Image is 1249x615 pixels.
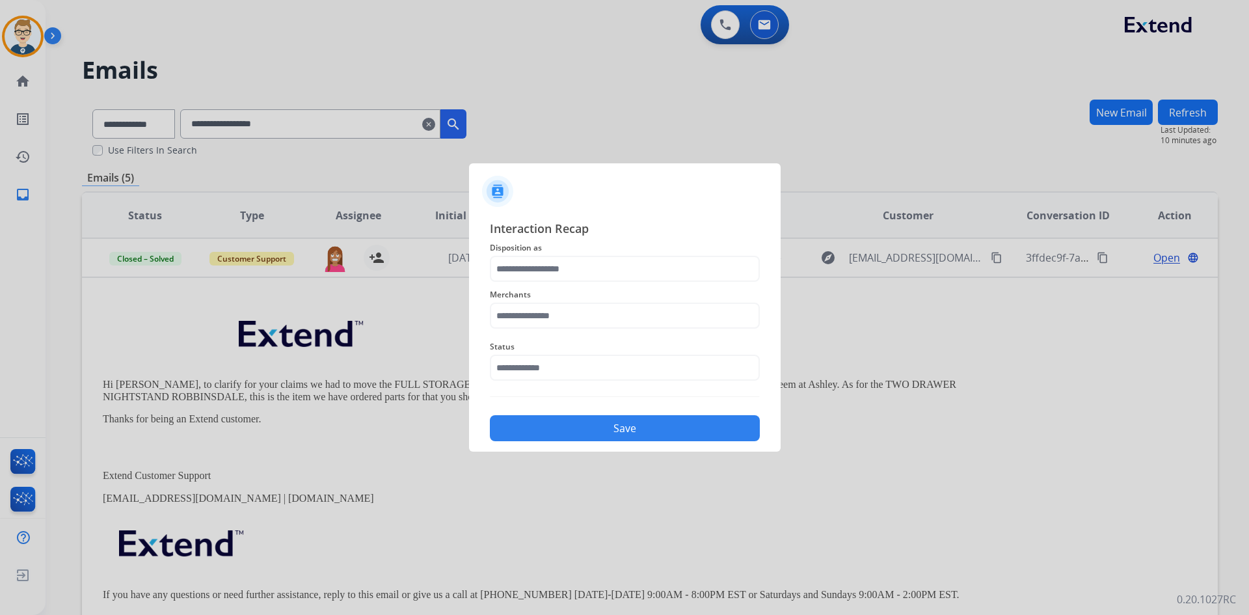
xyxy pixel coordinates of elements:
[490,415,760,441] button: Save
[490,219,760,240] span: Interaction Recap
[1177,592,1236,607] p: 0.20.1027RC
[490,287,760,303] span: Merchants
[490,339,760,355] span: Status
[490,240,760,256] span: Disposition as
[482,176,513,207] img: contactIcon
[490,396,760,397] img: contact-recap-line.svg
